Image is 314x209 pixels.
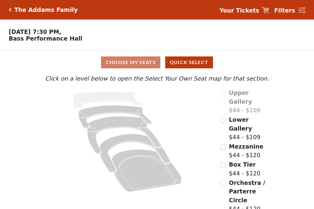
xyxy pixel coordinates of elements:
[79,105,152,128] path: Lower Gallery - Seats Available: 237
[229,116,252,132] span: Lower Gallery
[229,142,263,160] label: $44 - $120
[14,6,78,13] h5: The Addams Family
[229,115,270,142] label: $44 - $109
[229,143,263,150] span: Mezzanine
[44,74,270,83] p: Click on a level below to open the Select Your Own Seat map for that section.
[73,92,143,108] path: Upper Gallery - Seats Available: 0
[274,6,305,15] a: Filters
[274,7,295,14] strong: Filters
[219,6,269,15] a: Your Tickets
[229,179,265,204] span: Orchestra / Parterre Circle
[229,89,252,105] span: Upper Gallery
[9,8,12,12] a: Click here to go back to filters
[229,160,260,178] label: $44 - $120
[112,150,182,192] path: Orchestra / Parterre Circle - Seats Available: 27
[219,7,259,14] strong: Your Tickets
[229,161,256,168] span: Box Tier
[165,56,213,68] button: Quick Select
[229,88,270,115] label: $44 - $109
